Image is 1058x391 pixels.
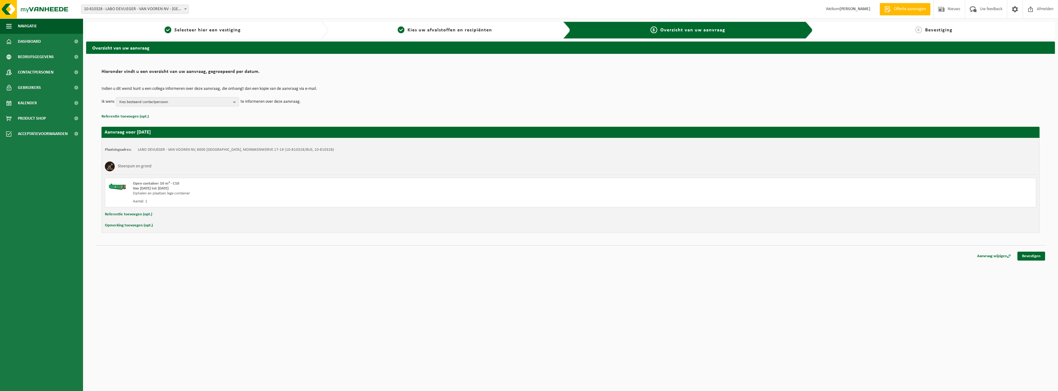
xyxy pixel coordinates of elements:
[133,182,179,186] span: Open container 10 m³ - C10
[880,3,930,15] a: Offerte aanvragen
[105,221,153,229] button: Opmerking toevoegen (opt.)
[119,98,231,107] span: Kies bestaand contactpersoon
[398,26,404,33] span: 2
[650,26,657,33] span: 3
[82,5,189,14] span: 10-810328 - LABO DEVLIEGER - VAN VOOREN NV - BRUGGE
[101,87,1040,91] p: Indien u dit wenst kunt u een collega informeren over deze aanvraag, die ontvangt dan een kopie v...
[408,28,492,33] span: Kies uw afvalstoffen en recipiënten
[105,148,132,152] strong: Plaatsingsadres:
[660,28,725,33] span: Overzicht van uw aanvraag
[101,69,1040,78] h2: Hieronder vindt u een overzicht van uw aanvraag, gegroepeerd per datum.
[925,28,953,33] span: Bevestiging
[105,130,151,135] strong: Aanvraag voor [DATE]
[972,252,1016,261] a: Aanvraag wijzigen
[101,97,114,106] p: Ik wens
[133,199,595,204] div: Aantal: 1
[18,80,41,95] span: Gebruikers
[133,186,169,190] strong: Van [DATE] tot [DATE]
[116,97,239,106] button: Kies bestaand contactpersoon
[133,191,595,196] div: Ophalen en plaatsen lege container
[118,162,151,171] h3: Steenpuin en grond
[18,65,54,80] span: Contactpersonen
[165,26,171,33] span: 1
[18,49,54,65] span: Bedrijfsgegevens
[892,6,927,12] span: Offerte aanvragen
[332,26,559,34] a: 2Kies uw afvalstoffen en recipiënten
[101,113,149,121] button: Referentie toevoegen (opt.)
[86,42,1055,54] h2: Overzicht van uw aanvraag
[81,5,189,14] span: 10-810328 - LABO DEVLIEGER - VAN VOOREN NV - BRUGGE
[18,126,68,142] span: Acceptatievoorwaarden
[105,210,152,218] button: Referentie toevoegen (opt.)
[18,18,37,34] span: Navigatie
[18,111,46,126] span: Product Shop
[915,26,922,33] span: 4
[18,34,41,49] span: Dashboard
[89,26,316,34] a: 1Selecteer hier een vestiging
[138,147,334,152] td: LABO DEVLIEGER - VAN VOOREN NV, 8000 [GEOGRAPHIC_DATA], MONNIKENWERVE 17-19 (10-810328/BUS, 10-81...
[840,7,870,11] strong: [PERSON_NAME]
[18,95,37,111] span: Kalender
[241,97,301,106] p: te informeren over deze aanvraag.
[108,181,127,190] img: HK-XC-10-GN-00.png
[1017,252,1045,261] a: Bevestigen
[174,28,241,33] span: Selecteer hier een vestiging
